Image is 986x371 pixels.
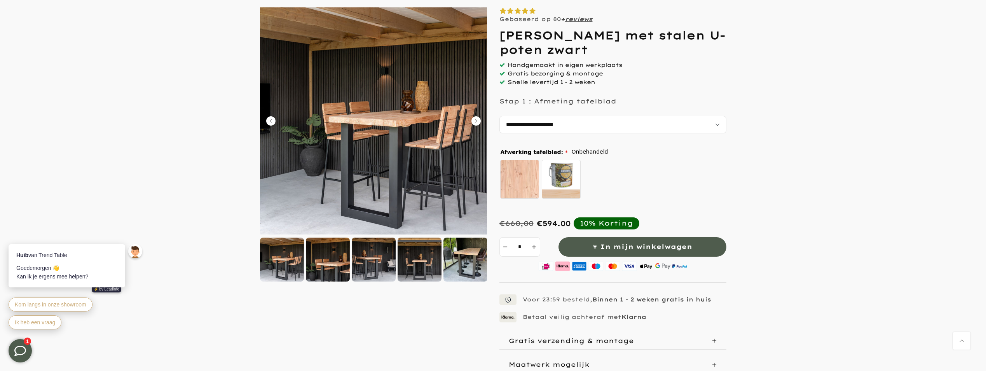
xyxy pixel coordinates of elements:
[1,206,152,339] iframe: bot-iframe
[1,331,40,370] iframe: toggle-frame
[471,116,481,126] button: Carousel Next Arrow
[508,61,622,68] span: Handgemaakt in eigen werkplaats
[571,147,608,157] span: Onbehandeld
[565,16,593,23] a: reviews
[499,28,726,57] h1: [PERSON_NAME] met stalen U-poten zwart
[306,238,350,282] img: Douglas bartafel met stalen U-poten zwart
[523,313,646,320] p: Betaal veilig achteraf met
[953,332,970,350] a: Terug naar boven
[580,219,633,227] div: 10% Korting
[499,116,726,133] select: autocomplete="off"
[260,238,304,282] img: Douglas bartafel met stalen U-poten zwart
[621,313,646,320] strong: Klarna
[592,296,711,303] strong: Binnen 1 - 2 weken gratis in huis
[501,149,568,155] span: Afwerking tafelblad:
[508,70,603,77] span: Gratis bezorging & montage
[537,219,571,228] span: €594.00
[398,238,442,282] img: Douglas bartafel met stalen U-poten zwart
[561,16,565,23] strong: +
[266,116,276,126] button: Carousel Back Arrow
[529,237,540,257] button: increment
[499,219,534,228] div: €660,00
[352,238,396,282] img: Douglas bartafel met stalen U-poten zwart
[509,360,590,368] p: Maatwerk mogelijk
[260,7,487,234] img: Douglas bartafel met stalen U-poten zwart
[508,79,595,86] span: Snelle levertijd 1 - 2 weken
[558,237,726,257] button: In mijn winkelwagen
[499,97,616,105] p: Stap 1 : Afmeting tafelblad
[499,237,511,257] button: decrement
[499,16,593,23] p: Gebaseerd op 80
[443,238,487,282] img: Douglas bartafel met stalen U-poten zwart gepoedercoat
[600,241,692,252] span: In mijn winkelwagen
[511,237,529,257] input: Quantity
[523,296,711,303] p: Voor 23:59 besteld,
[509,337,634,345] p: Gratis verzending & montage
